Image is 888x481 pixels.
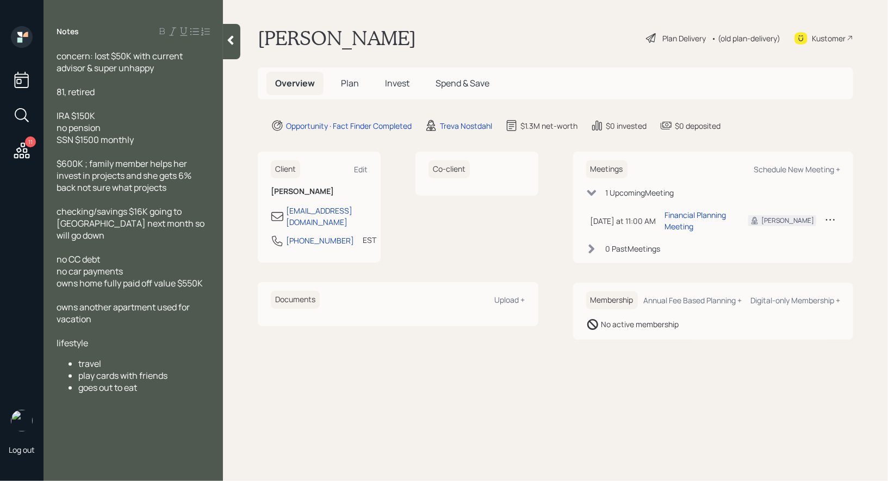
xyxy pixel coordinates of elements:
div: [DATE] at 11:00 AM [591,215,656,227]
span: Plan [341,77,359,89]
span: Spend & Save [436,77,489,89]
div: No active membership [601,318,679,330]
span: owns another apartment used for vacation [57,301,191,325]
h6: Client [271,160,300,178]
span: $600K ; family member helps her invest in projects and she gets 6% back not sure what projects [57,158,193,193]
div: [PERSON_NAME] [761,216,814,226]
div: $1.3M net-worth [520,120,577,132]
div: [PHONE_NUMBER] [286,235,354,246]
h6: Membership [586,291,638,309]
label: Notes [57,26,79,37]
div: 0 Past Meeting s [606,243,661,254]
div: Log out [9,445,35,455]
span: Invest [385,77,409,89]
span: goes out to eat [78,382,137,393]
h6: Co-client [429,160,470,178]
h6: Documents [271,291,320,309]
div: Treva Nostdahl [440,120,492,132]
span: no CC debt no car payments owns home fully paid off value $550K [57,253,203,289]
div: Schedule New Meeting + [754,164,840,174]
span: concern: lost $50K with current advisor & super unhappy [57,50,184,74]
div: $0 invested [606,120,647,132]
span: lifestyle [57,337,88,349]
div: Kustomer [812,33,846,44]
div: Edit [354,164,368,174]
div: Plan Delivery [662,33,706,44]
div: Digital-only Membership + [750,295,840,305]
h1: [PERSON_NAME] [258,26,416,50]
h6: [PERSON_NAME] [271,187,368,196]
div: Annual Fee Based Planning + [643,295,742,305]
span: 81, retired [57,86,95,98]
span: play cards with friends [78,370,167,382]
div: EST [363,234,376,246]
span: IRA $150K no pension SSN $1500 monthly [57,110,134,146]
div: Opportunity · Fact Finder Completed [286,120,412,132]
div: 1 Upcoming Meeting [606,187,674,198]
div: $0 deposited [675,120,721,132]
div: Upload + [495,295,525,305]
span: checking/savings $16K going to [GEOGRAPHIC_DATA] next month so will go down [57,205,206,241]
div: • (old plan-delivery) [711,33,780,44]
img: treva-nostdahl-headshot.png [11,410,33,432]
h6: Meetings [586,160,628,178]
span: travel [78,358,101,370]
div: [EMAIL_ADDRESS][DOMAIN_NAME] [286,205,368,228]
div: Financial Planning Meeting [665,209,731,232]
span: Overview [275,77,315,89]
div: 11 [25,136,36,147]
